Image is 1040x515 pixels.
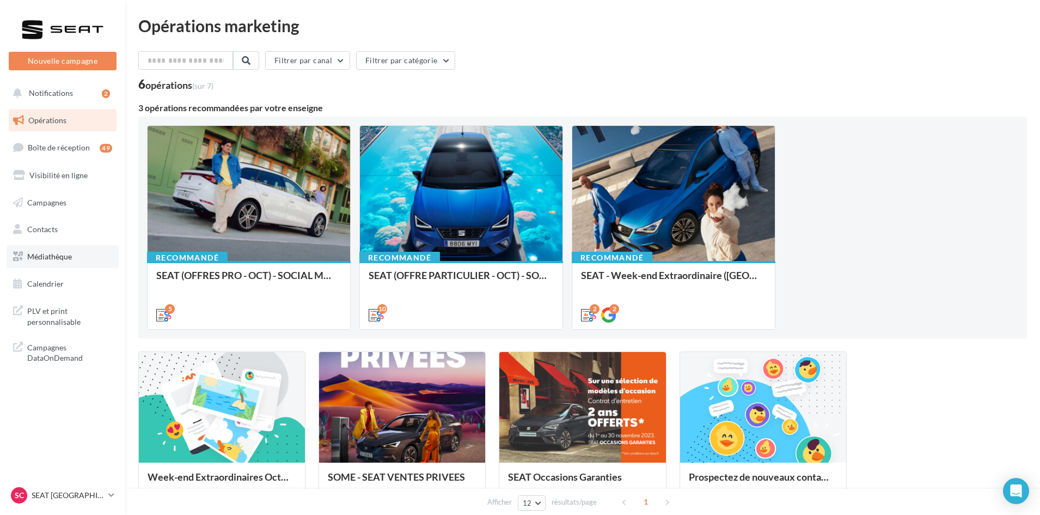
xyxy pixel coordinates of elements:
span: Calendrier [27,279,64,288]
div: 2 [102,89,110,98]
a: Visibilité en ligne [7,164,119,187]
div: Recommandé [359,252,440,264]
p: SEAT [GEOGRAPHIC_DATA] [32,490,104,501]
span: PLV et print personnalisable [27,304,112,327]
div: SOME - SEAT VENTES PRIVEES [328,471,476,493]
a: Médiathèque [7,245,119,268]
button: 12 [518,495,546,511]
a: Campagnes [7,191,119,214]
span: 1 [637,493,654,511]
div: 2 [609,304,619,314]
div: 2 [590,304,599,314]
div: 3 opérations recommandées par votre enseigne [138,104,1027,112]
span: Afficher [487,497,512,507]
span: 12 [523,499,532,507]
div: SEAT Occasions Garanties [508,471,657,493]
button: Notifications 2 [7,82,114,105]
span: Visibilité en ligne [29,171,88,180]
button: Filtrer par canal [265,51,350,70]
div: SEAT - Week-end Extraordinaire ([GEOGRAPHIC_DATA]) - OCTOBRE [581,270,766,292]
a: PLV et print personnalisable [7,299,119,331]
span: résultats/page [552,497,597,507]
div: 5 [165,304,175,314]
span: Notifications [29,88,73,98]
a: Boîte de réception49 [7,136,119,159]
button: Nouvelle campagne [9,52,117,70]
div: Prospectez de nouveaux contacts [689,471,837,493]
div: Opérations marketing [138,17,1027,34]
div: Recommandé [572,252,652,264]
a: Opérations [7,109,119,132]
div: Week-end Extraordinaires Octobre 2025 [148,471,296,493]
span: Opérations [28,116,66,125]
div: 6 [138,78,213,90]
div: Recommandé [147,252,228,264]
span: (sur 7) [192,81,213,90]
span: Contacts [27,225,58,234]
a: Contacts [7,218,119,241]
div: 10 [377,304,387,314]
span: Boîte de réception [28,143,90,152]
div: 49 [100,144,112,153]
div: Open Intercom Messenger [1003,478,1029,504]
button: Filtrer par catégorie [356,51,455,70]
div: SEAT (OFFRES PRO - OCT) - SOCIAL MEDIA [156,270,341,292]
a: Calendrier [7,272,119,295]
span: SC [15,490,24,501]
a: SC SEAT [GEOGRAPHIC_DATA] [9,485,117,506]
a: Campagnes DataOnDemand [7,336,119,368]
span: Campagnes [27,197,66,207]
div: SEAT (OFFRE PARTICULIER - OCT) - SOCIAL MEDIA [369,270,554,292]
span: Campagnes DataOnDemand [27,340,112,363]
span: Médiathèque [27,252,72,261]
div: opérations [145,80,213,90]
